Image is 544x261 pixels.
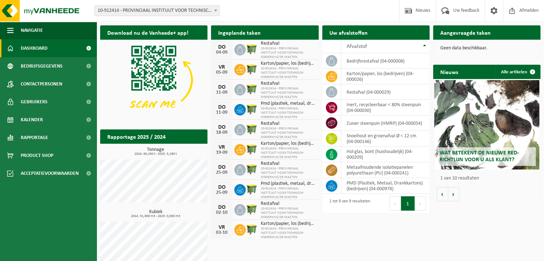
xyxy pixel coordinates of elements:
[261,87,315,99] span: 10-912414 - PROVINCIAAL INSTITUUT VOOR TECHNISCH ONDERWIJS/DE MASTEN
[495,65,540,79] a: Alle artikelen
[21,57,63,75] span: Bedrijfsgegevens
[261,221,315,227] span: Karton/papier, los (bedrijven)
[261,147,315,159] span: 10-912414 - PROVINCIAAL INSTITUUT VOOR TECHNISCH ONDERWIJS/DE MASTEN
[215,130,229,135] div: 18-09
[104,210,207,218] h3: Kubiek
[389,196,401,211] button: Previous
[341,53,430,69] td: bedrijfsrestafval (04-000008)
[100,129,173,143] h2: Rapportage 2025 / 2024
[215,225,229,230] div: VR
[100,25,196,39] h2: Download nu de Vanheede+ app!
[401,196,415,211] button: 1
[261,227,315,240] span: 10-912414 - PROVINCIAAL INSTITUUT VOOR TECHNISCH ONDERWIJS/DE MASTEN
[261,167,315,179] span: 10-912414 - PROVINCIAAL INSTITUUT VOOR TECHNISCH ONDERWIJS/DE MASTEN
[261,61,315,67] span: Karton/papier, los (bedrijven)
[341,178,430,194] td: PMD (Plastiek, Metaal, Drankkartons) (bedrijven) (04-000978)
[448,187,459,201] button: Volgende
[341,115,430,131] td: zuiver steenpuin (HMRP) (04-000054)
[341,100,430,115] td: inert, recycleerbaar < 80% steenpuin (04-000030)
[261,101,315,107] span: Pmd (plastiek, metaal, drankkartons) (bedrijven)
[261,67,315,79] span: 10-912414 - PROVINCIAAL INSTITUUT VOOR TECHNISCH ONDERWIJS/DE MASTEN
[215,210,229,215] div: 02-10
[100,40,207,120] img: Download de VHEPlus App
[261,121,315,127] span: Restafval
[104,152,207,156] span: 2024: 65,430 t - 2025: 5,290 t
[215,70,229,75] div: 05-09
[261,201,315,207] span: Restafval
[211,25,268,39] h2: Ingeplande taken
[21,39,48,57] span: Dashboard
[21,75,62,93] span: Contactpersonen
[341,162,430,178] td: metaalhoudende isolatiepanelen polyurethaan (PU) (04-000241)
[261,127,315,139] span: 10-912414 - PROVINCIAAL INSTITUUT VOOR TECHNISCH ONDERWIJS/DE MASTEN
[246,103,258,115] img: WB-1100-HPE-GN-50
[246,203,258,215] img: WB-1100-HPE-GN-50
[215,205,229,210] div: DO
[261,161,315,167] span: Restafval
[433,25,498,39] h2: Aangevraagde taken
[326,196,370,211] div: 1 tot 9 van 9 resultaten
[21,129,48,147] span: Rapportage
[261,181,315,187] span: Pmd (plastiek, metaal, drankkartons) (bedrijven)
[261,207,315,220] span: 10-912414 - PROVINCIAAL INSTITUUT VOOR TECHNISCH ONDERWIJS/DE MASTEN
[215,124,229,130] div: DO
[21,111,43,129] span: Kalender
[154,143,207,158] a: Bekijk rapportage
[261,41,315,46] span: Restafval
[246,143,258,155] img: WB-1100-HPE-GN-50
[341,84,430,100] td: restafval (04-000029)
[261,141,315,147] span: Karton/papier, los (bedrijven)
[215,110,229,115] div: 11-09
[215,104,229,110] div: DO
[433,65,465,79] h2: Nieuws
[440,46,533,51] p: Geen data beschikbaar.
[261,46,315,59] span: 10-912414 - PROVINCIAAL INSTITUUT VOOR TECHNISCH ONDERWIJS/DE MASTEN
[215,90,229,95] div: 11-09
[261,81,315,87] span: Restafval
[215,50,229,55] div: 04-09
[437,187,448,201] button: Vorige
[434,80,539,169] a: Wat betekent de nieuwe RED-richtlijn voor u als klant?
[246,83,258,95] img: WB-1100-HPE-GN-50
[215,84,229,90] div: DO
[415,196,426,211] button: Next
[215,164,229,170] div: DO
[215,64,229,70] div: VR
[215,44,229,50] div: DO
[261,107,315,119] span: 10-912414 - PROVINCIAAL INSTITUUT VOOR TECHNISCH ONDERWIJS/DE MASTEN
[104,215,207,218] span: 2024: 31,900 m3 - 2025: 0,000 m3
[261,187,315,200] span: 10-912414 - PROVINCIAAL INSTITUUT VOOR TECHNISCH ONDERWIJS/DE MASTEN
[440,150,519,163] span: Wat betekent de nieuwe RED-richtlijn voor u als klant?
[246,223,258,235] img: WB-1100-HPE-GN-50
[246,163,258,175] img: WB-1100-HPE-GN-50
[215,170,229,175] div: 25-09
[341,69,430,84] td: karton/papier, los (bedrijven) (04-000026)
[21,21,43,39] span: Navigatie
[246,63,258,75] img: WB-1100-HPE-GN-50
[104,147,207,156] h3: Tonnage
[21,147,53,164] span: Product Shop
[21,164,79,182] span: Acceptatievoorwaarden
[440,176,537,181] p: 1 van 10 resultaten
[341,147,430,162] td: hol glas, bont (huishoudelijk) (04-000209)
[215,230,229,235] div: 03-10
[347,44,367,49] span: Afvalstof
[21,93,48,111] span: Gebruikers
[215,190,229,195] div: 25-09
[246,43,258,55] img: WB-1100-HPE-GN-50
[322,25,375,39] h2: Uw afvalstoffen
[94,5,220,16] span: 10-912414 - PROVINCIAAL INSTITUUT VOOR TECHNISCH ONDERWIJS/DE MASTEN - KAPELLEN
[215,184,229,190] div: DO
[246,123,258,135] img: WB-1100-HPE-GN-50
[95,6,219,16] span: 10-912414 - PROVINCIAAL INSTITUUT VOOR TECHNISCH ONDERWIJS/DE MASTEN - KAPELLEN
[215,150,229,155] div: 19-09
[341,131,430,147] td: snoeihout en groenafval Ø < 12 cm (04-000146)
[215,144,229,150] div: VR
[246,183,258,195] img: WB-1100-HPE-GN-50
